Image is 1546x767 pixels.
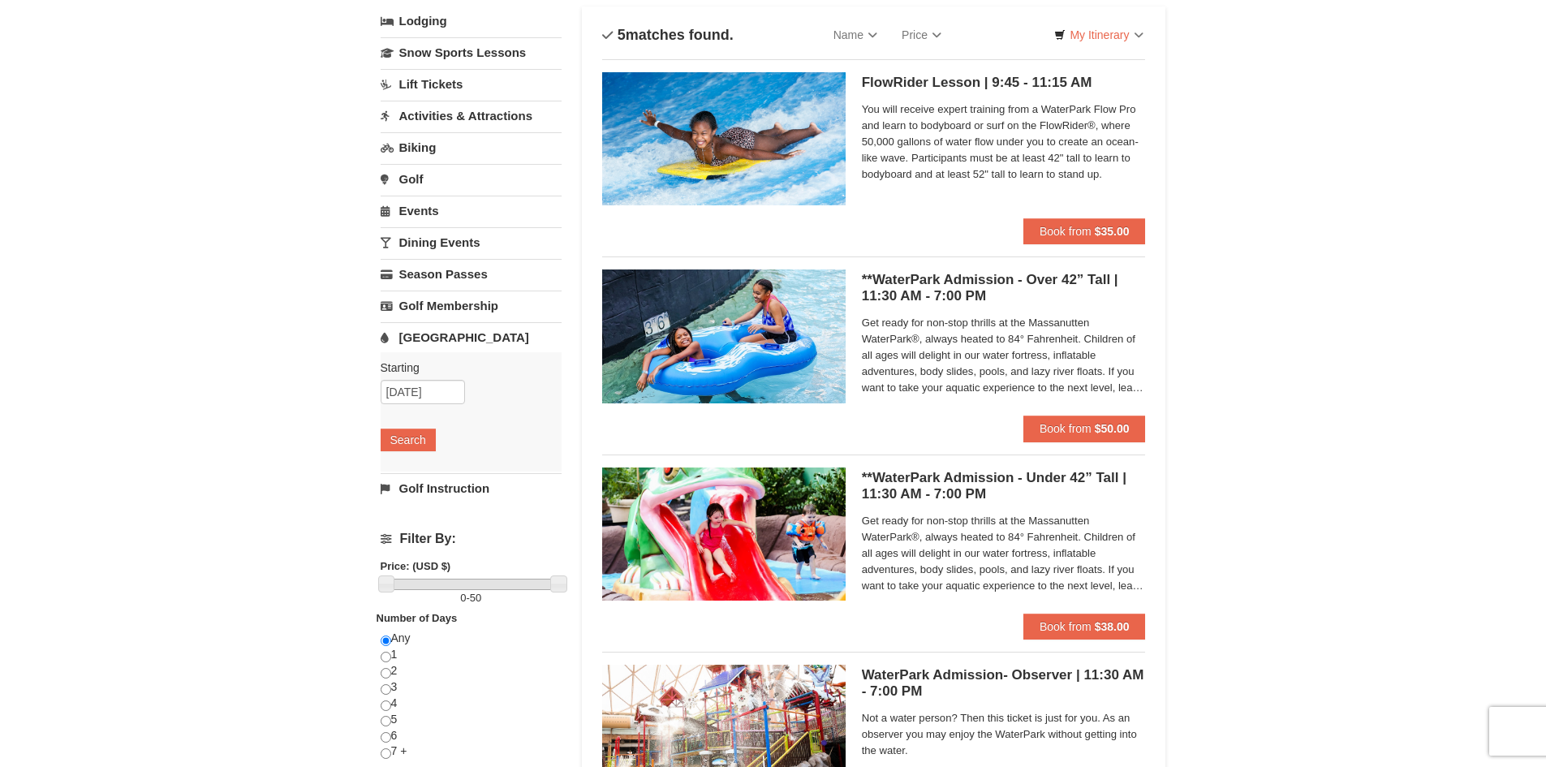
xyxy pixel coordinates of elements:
a: Snow Sports Lessons [381,37,562,67]
button: Book from $35.00 [1023,218,1146,244]
span: 50 [470,592,481,604]
a: Golf Instruction [381,473,562,503]
span: Book from [1040,225,1092,238]
span: Book from [1040,620,1092,633]
a: Season Passes [381,259,562,289]
a: My Itinerary [1044,23,1153,47]
strong: $35.00 [1095,225,1130,238]
span: Get ready for non-stop thrills at the Massanutten WaterPark®, always heated to 84° Fahrenheit. Ch... [862,315,1146,396]
button: Search [381,429,436,451]
span: Book from [1040,422,1092,435]
strong: Number of Days [377,612,458,624]
a: Price [889,19,954,51]
button: Book from $50.00 [1023,416,1146,442]
label: Starting [381,360,549,376]
label: - [381,590,562,606]
button: Book from $38.00 [1023,614,1146,640]
strong: Price: (USD $) [381,560,451,572]
a: Lift Tickets [381,69,562,99]
a: Golf Membership [381,291,562,321]
h5: FlowRider Lesson | 9:45 - 11:15 AM [862,75,1146,91]
a: Dining Events [381,227,562,257]
span: 5 [618,27,626,43]
strong: $38.00 [1095,620,1130,633]
a: Activities & Attractions [381,101,562,131]
h5: **WaterPark Admission - Under 42” Tall | 11:30 AM - 7:00 PM [862,470,1146,502]
span: Get ready for non-stop thrills at the Massanutten WaterPark®, always heated to 84° Fahrenheit. Ch... [862,513,1146,594]
img: 6619917-732-e1c471e4.jpg [602,468,846,601]
span: 0 [460,592,466,604]
a: Lodging [381,6,562,36]
h5: **WaterPark Admission - Over 42” Tall | 11:30 AM - 7:00 PM [862,272,1146,304]
strong: $50.00 [1095,422,1130,435]
h4: matches found. [602,27,734,43]
a: Golf [381,164,562,194]
span: You will receive expert training from a WaterPark Flow Pro and learn to bodyboard or surf on the ... [862,101,1146,183]
h4: Filter By: [381,532,562,546]
span: Not a water person? Then this ticket is just for you. As an observer you may enjoy the WaterPark ... [862,710,1146,759]
img: 6619917-720-80b70c28.jpg [602,269,846,403]
a: Name [821,19,889,51]
h5: WaterPark Admission- Observer | 11:30 AM - 7:00 PM [862,667,1146,700]
a: [GEOGRAPHIC_DATA] [381,322,562,352]
a: Events [381,196,562,226]
img: 6619917-216-363963c7.jpg [602,72,846,205]
a: Biking [381,132,562,162]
